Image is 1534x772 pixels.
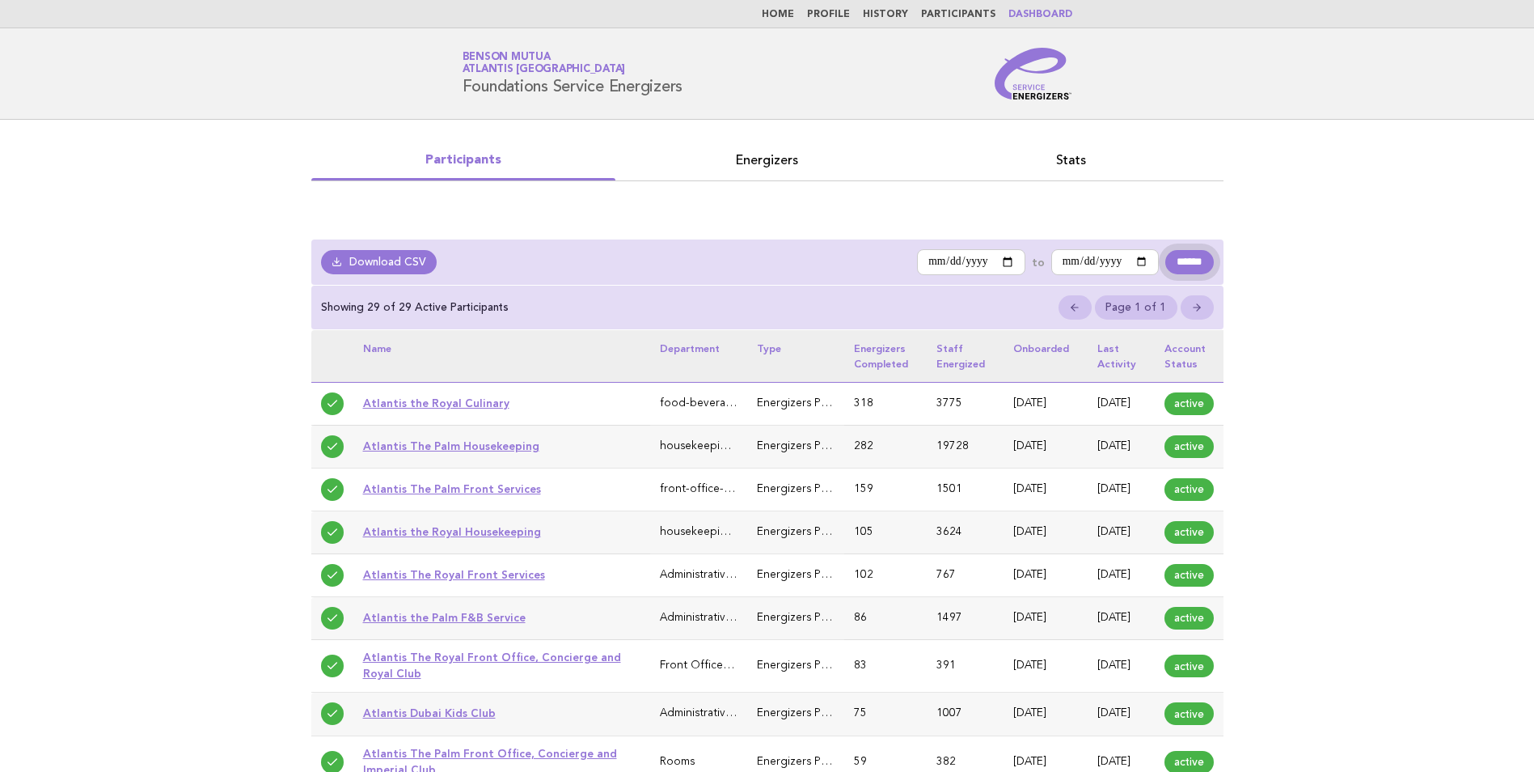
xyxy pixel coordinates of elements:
td: [DATE] [1088,554,1155,597]
td: [DATE] [1004,511,1088,554]
span: Energizers Participant [757,708,868,719]
td: 1007 [927,693,1004,736]
td: [DATE] [1088,597,1155,640]
span: Energizers Participant [757,757,868,767]
a: Dashboard [1008,10,1072,19]
span: active [1164,655,1214,677]
td: [DATE] [1088,468,1155,511]
a: Participants [921,10,995,19]
td: [DATE] [1088,425,1155,468]
a: Atlantis The Royal Front Services [363,568,545,581]
span: Atlantis [GEOGRAPHIC_DATA] [463,65,626,75]
td: 767 [927,554,1004,597]
p: Showing 29 of 29 Active Participants [321,300,509,315]
td: [DATE] [1088,693,1155,736]
a: Atlantis Dubai Kids Club [363,706,496,719]
img: Service Energizers [995,48,1072,100]
span: Administrative & General (Executive Office, HR, IT, Finance) [660,613,960,623]
td: [DATE] [1004,468,1088,511]
a: Energizers [615,149,919,172]
td: [DATE] [1004,693,1088,736]
td: 3775 [927,382,1004,425]
span: active [1164,392,1214,415]
span: Energizers Participant [757,398,868,409]
a: Atlantis The Palm Housekeeping [363,439,539,452]
span: Energizers Participant [757,527,868,537]
span: housekeeping-laundry [660,441,775,452]
td: 1497 [927,597,1004,640]
td: 19728 [927,425,1004,468]
th: Name [353,330,650,382]
td: 86 [844,597,927,640]
h1: Foundations Service Energizers [463,53,683,95]
a: Profile [807,10,850,19]
a: Participants [311,149,615,172]
a: History [863,10,908,19]
td: [DATE] [1004,425,1088,468]
span: active [1164,478,1214,501]
a: Atlantis The Royal Front Office, Concierge and Royal Club [363,651,621,680]
th: Department [650,330,747,382]
td: 102 [844,554,927,597]
td: [DATE] [1004,382,1088,425]
span: active [1164,435,1214,458]
span: Energizers Participant [757,660,868,671]
a: Stats [919,149,1223,172]
td: [DATE] [1004,640,1088,693]
td: 391 [927,640,1004,693]
a: Atlantis the Palm F&B Service [363,611,526,624]
span: active [1164,607,1214,630]
span: Rooms [660,757,695,767]
span: active [1164,564,1214,587]
td: 3624 [927,511,1004,554]
a: Atlantis The Palm Front Services [363,482,541,495]
span: front-office-guest-services [660,484,797,494]
span: Energizers Participant [757,570,868,580]
a: Download CSV [321,250,437,274]
label: to [1032,255,1045,269]
td: 1501 [927,468,1004,511]
th: Energizers completed [844,330,927,382]
th: Last activity [1088,330,1155,382]
a: Benson MutuaAtlantis [GEOGRAPHIC_DATA] [463,52,626,74]
span: food-beverage [660,398,739,409]
span: Administrative & General (Executive Office, HR, IT, Finance) [660,708,960,719]
span: Administrative & General (Executive Office, HR, IT, Finance) [660,570,960,580]
span: active [1164,521,1214,544]
span: active [1164,702,1214,725]
td: [DATE] [1004,597,1088,640]
th: Onboarded [1004,330,1088,382]
th: Account status [1155,330,1223,382]
td: [DATE] [1088,382,1155,425]
td: 282 [844,425,927,468]
td: [DATE] [1004,554,1088,597]
th: Staff energized [927,330,1004,382]
th: Type [747,330,844,382]
span: Front Office, Concierge and Royal Club [660,660,864,671]
a: Atlantis the Royal Housekeeping [363,525,541,538]
td: 318 [844,382,927,425]
td: 159 [844,468,927,511]
td: [DATE] [1088,511,1155,554]
td: 83 [844,640,927,693]
span: Energizers Participant [757,484,868,494]
span: Energizers Participant [757,613,868,623]
td: 105 [844,511,927,554]
a: Atlantis the Royal Culinary [363,397,509,409]
span: Energizers Participant [757,441,868,452]
a: Home [762,10,794,19]
span: housekeeping-laundry [660,527,775,537]
td: [DATE] [1088,640,1155,693]
td: 75 [844,693,927,736]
